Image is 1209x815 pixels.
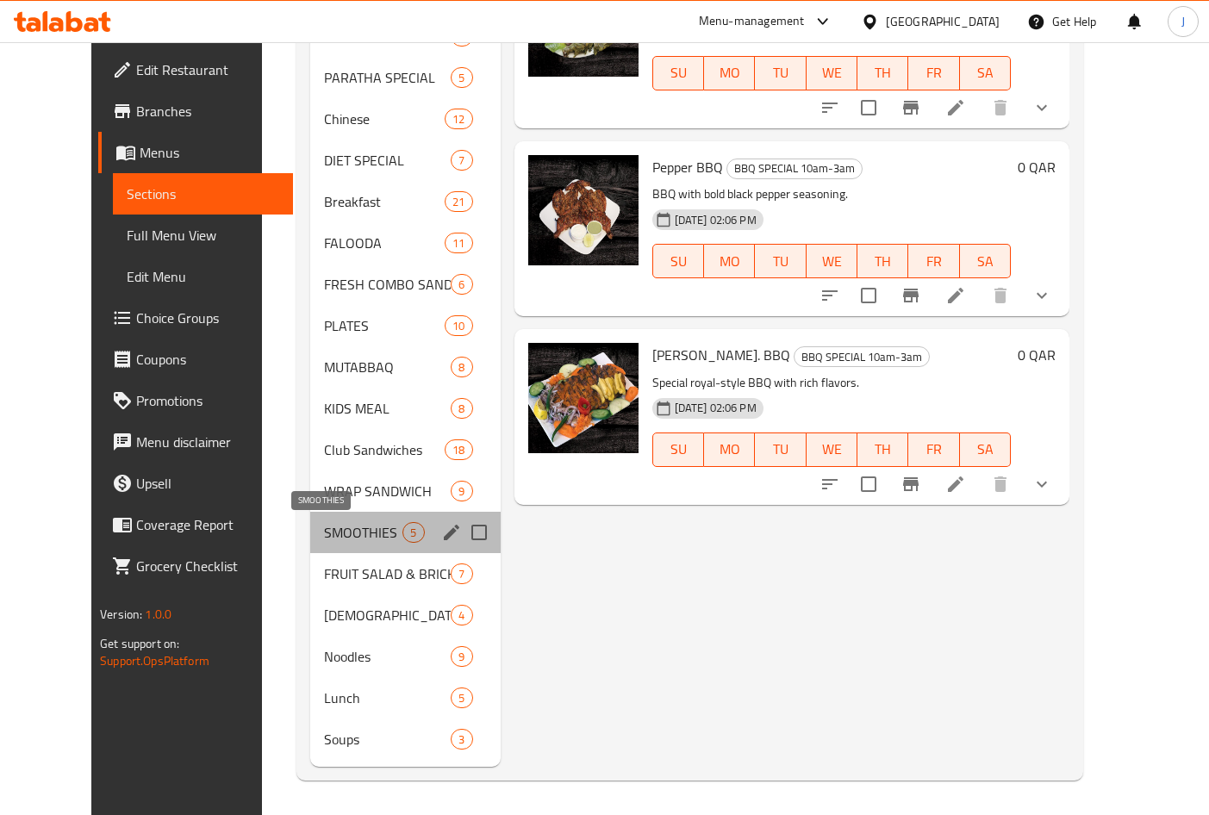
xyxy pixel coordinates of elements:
[452,649,471,665] span: 9
[1031,97,1052,118] svg: Show Choices
[136,308,279,328] span: Choice Groups
[652,184,1012,205] p: BBQ with bold black pepper seasoning.
[452,277,471,293] span: 6
[324,109,445,129] span: Chinese
[726,159,863,179] div: BBQ SPECIAL 10am-3am
[136,473,279,494] span: Upsell
[704,432,755,467] button: MO
[886,12,1000,31] div: [GEOGRAPHIC_DATA]
[704,244,755,278] button: MO
[1181,12,1185,31] span: J
[1021,463,1063,505] button: show more
[452,483,471,500] span: 9
[711,60,748,85] span: MO
[403,525,423,541] span: 5
[451,563,472,584] div: items
[310,57,500,98] div: PARATHA SPECIAL5
[136,349,279,370] span: Coupons
[1021,275,1063,316] button: show more
[451,687,472,708] div: items
[324,150,451,171] span: DIET SPECIAL
[324,481,451,501] span: WRAP SANDWICH
[98,132,293,173] a: Menus
[451,605,472,625] div: items
[699,11,805,32] div: Menu-management
[324,729,451,750] div: Soups
[100,603,142,625] span: Version:
[652,372,1012,394] p: Special royal-style BBQ with rich flavors.
[98,421,293,463] a: Menu disclaimer
[807,432,857,467] button: WE
[668,212,763,228] span: [DATE] 02:06 PM
[908,432,959,467] button: FR
[446,111,471,128] span: 12
[113,256,293,297] a: Edit Menu
[1021,87,1063,128] button: show more
[809,87,851,128] button: sort-choices
[324,605,451,625] span: [DEMOGRAPHIC_DATA]
[762,249,799,274] span: TU
[851,466,887,502] span: Select to update
[864,60,901,85] span: TH
[528,343,639,453] img: Royak SP. BBQ
[310,677,500,719] div: Lunch5
[813,249,851,274] span: WE
[324,274,451,295] span: FRESH COMBO SANDWICH
[967,249,1004,274] span: SA
[762,437,799,462] span: TU
[960,56,1011,90] button: SA
[1018,343,1056,367] h6: 0 QAR
[452,731,471,748] span: 3
[857,56,908,90] button: TH
[813,60,851,85] span: WE
[980,463,1021,505] button: delete
[452,152,471,169] span: 7
[915,60,952,85] span: FR
[310,305,500,346] div: PLATES10
[445,191,472,212] div: items
[451,398,472,419] div: items
[324,646,451,667] div: Noodles
[310,512,500,553] div: SMOOTHIES5edit
[857,244,908,278] button: TH
[445,315,472,336] div: items
[324,439,445,460] div: Club Sandwiches
[652,56,704,90] button: SU
[755,244,806,278] button: TU
[704,56,755,90] button: MO
[452,607,471,624] span: 4
[445,233,472,253] div: items
[945,474,966,495] a: Edit menu item
[324,233,445,253] div: FALOODA
[652,342,790,368] span: [PERSON_NAME]. BBQ
[310,264,500,305] div: FRESH COMBO SANDWICH6
[100,632,179,655] span: Get support on:
[140,142,279,163] span: Menus
[324,687,451,708] div: Lunch
[652,154,723,180] span: Pepper BBQ
[310,594,500,636] div: [DEMOGRAPHIC_DATA]4
[890,463,932,505] button: Branch-specific-item
[446,318,471,334] span: 10
[762,60,799,85] span: TU
[113,215,293,256] a: Full Menu View
[324,605,451,625] div: Indian
[451,150,472,171] div: items
[324,398,451,419] span: KIDS MEAL
[890,275,932,316] button: Branch-specific-item
[668,400,763,416] span: [DATE] 02:06 PM
[310,636,500,677] div: Noodles9
[727,159,862,178] span: BBQ SPECIAL 10am-3am
[445,439,472,460] div: items
[864,437,901,462] span: TH
[795,347,929,367] span: BBQ SPECIAL 10am-3am
[1031,474,1052,495] svg: Show Choices
[1018,155,1056,179] h6: 0 QAR
[451,274,472,295] div: items
[310,719,500,760] div: Soups3
[980,87,1021,128] button: delete
[960,432,1011,467] button: SA
[98,297,293,339] a: Choice Groups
